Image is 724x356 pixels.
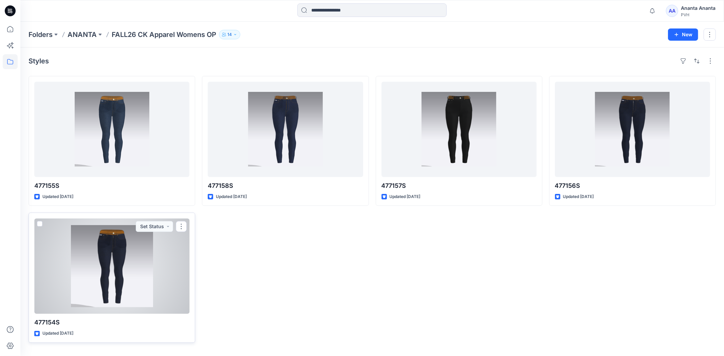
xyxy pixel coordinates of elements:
button: 14 [219,30,240,39]
a: 477156S [555,82,710,177]
p: FALL26 CK Apparel Womens OP [112,30,216,39]
a: 477157S [382,82,537,177]
p: Updated [DATE] [42,330,73,337]
a: 477154S [34,218,189,314]
button: New [668,28,698,41]
h4: Styles [29,57,49,65]
p: 477155S [34,181,189,191]
a: 477155S [34,82,189,177]
p: 14 [227,31,232,38]
p: 477157S [382,181,537,191]
div: PVH [681,12,716,17]
div: Ananta Ananta [681,4,716,12]
p: Updated [DATE] [563,193,594,200]
a: 477158S [208,82,363,177]
p: 477154S [34,318,189,327]
p: 477156S [555,181,710,191]
p: 477158S [208,181,363,191]
a: ANANTA [68,30,97,39]
p: Updated [DATE] [42,193,73,200]
div: AA [666,5,678,17]
p: Updated [DATE] [216,193,247,200]
p: Updated [DATE] [390,193,421,200]
a: Folders [29,30,53,39]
